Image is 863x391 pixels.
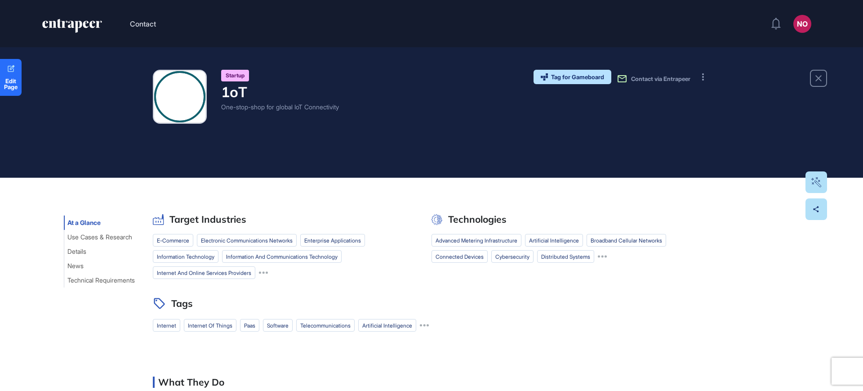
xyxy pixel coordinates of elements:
[197,234,297,247] li: electronic communications networks
[64,273,138,288] button: Technical Requirements
[448,214,507,225] h2: Technologies
[551,74,604,80] span: Tag for Gameboard
[130,18,156,30] button: Contact
[153,250,218,263] li: Information Technology
[64,259,87,273] button: News
[184,319,236,332] li: internet of things
[153,319,180,332] li: internet
[263,319,293,332] li: software
[64,244,90,259] button: Details
[296,319,355,332] li: telecommunications
[64,230,136,244] button: Use Cases & Research
[431,234,521,247] li: advanced metering infrastructure
[221,102,339,112] div: One-stop-shop for global IoT Connectivity
[793,15,811,33] button: NO
[491,250,534,263] li: cybersecurity
[41,19,103,36] a: entrapeer-logo
[240,319,259,332] li: paas
[221,70,249,81] div: Startup
[631,75,690,82] span: Contact via Entrapeer
[67,262,84,270] span: News
[221,83,339,100] h4: 1oT
[158,377,224,388] h2: What They Do
[67,248,86,255] span: Details
[525,234,583,247] li: artificial intelligence
[431,250,488,263] li: connected devices
[537,250,594,263] li: distributed systems
[171,298,193,309] h2: Tags
[153,266,255,279] li: internet and online services providers
[153,234,193,247] li: e-commerce
[67,234,132,241] span: Use Cases & Research
[587,234,666,247] li: broadband cellular networks
[67,277,135,284] span: Technical Requirements
[64,216,104,230] button: At a Glance
[169,214,246,225] h2: Target Industries
[617,73,690,84] button: Contact via Entrapeer
[300,234,365,247] li: enterprise applications
[358,319,416,332] li: artificial intelligence
[222,250,342,263] li: information and communications technology
[67,219,101,226] span: At a Glance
